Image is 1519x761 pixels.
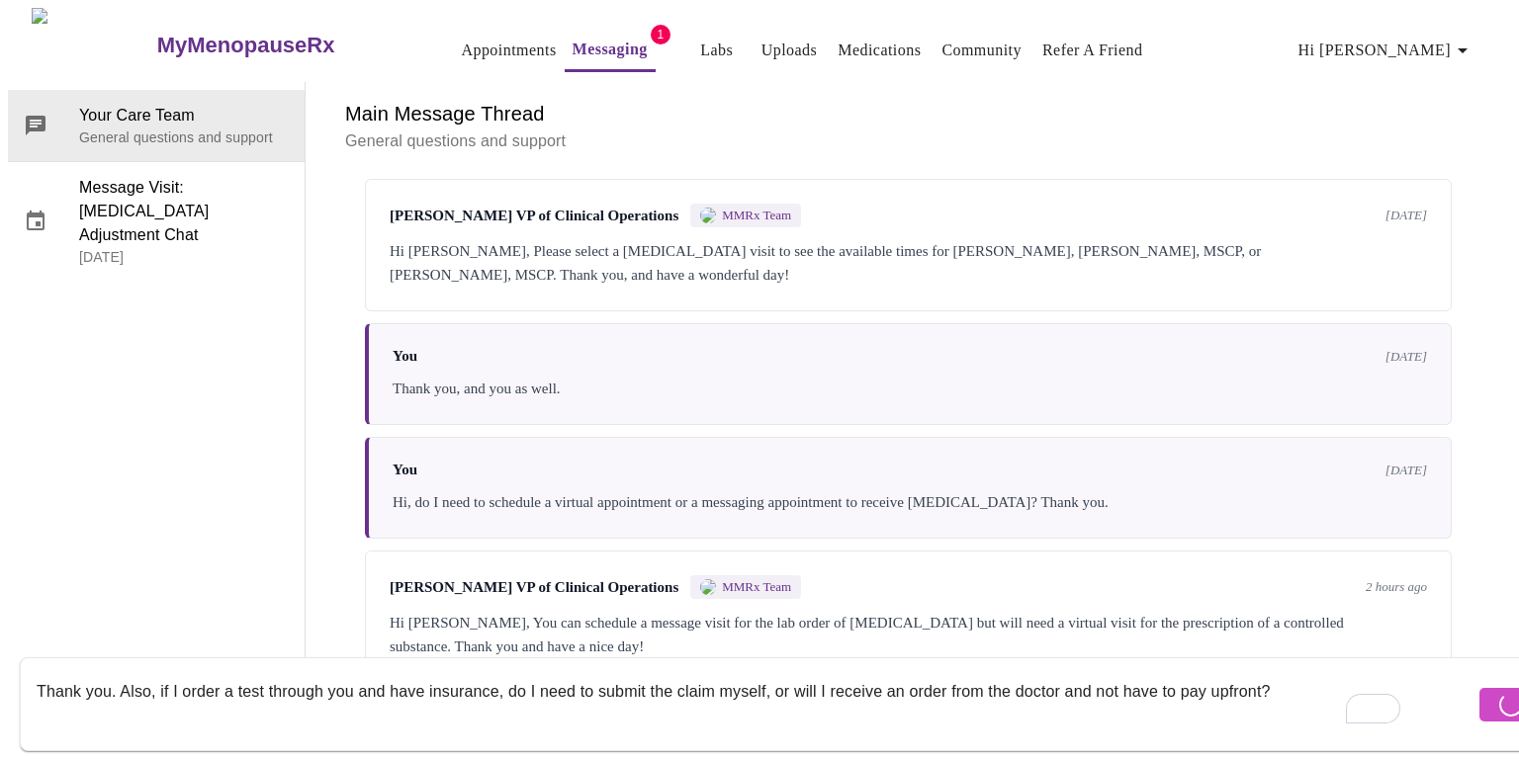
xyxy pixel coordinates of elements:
span: [DATE] [1385,349,1427,365]
div: Message Visit: [MEDICAL_DATA] Adjustment Chat[DATE] [8,162,305,281]
button: Refer a Friend [1034,31,1151,70]
span: MMRx Team [722,208,791,223]
span: You [393,348,417,365]
div: Hi [PERSON_NAME], Please select a [MEDICAL_DATA] visit to see the available times for [PERSON_NAM... [390,239,1427,287]
button: Labs [685,31,749,70]
img: MMRX [700,208,716,223]
span: [PERSON_NAME] VP of Clinical Operations [390,208,678,224]
div: Hi, do I need to schedule a virtual appointment or a messaging appointment to receive [MEDICAL_DA... [393,490,1427,514]
p: [DATE] [79,247,289,267]
a: Community [941,37,1022,64]
a: Uploads [761,37,818,64]
a: Messaging [573,36,648,63]
h3: MyMenopauseRx [157,33,335,58]
button: Messaging [565,30,656,72]
span: [PERSON_NAME] VP of Clinical Operations [390,579,678,596]
span: Your Care Team [79,104,289,127]
span: Message Visit: [MEDICAL_DATA] Adjustment Chat [79,176,289,247]
span: MMRx Team [722,579,791,595]
span: [DATE] [1385,463,1427,478]
button: Medications [830,31,929,70]
h6: Main Message Thread [345,98,1472,129]
a: Refer a Friend [1042,37,1143,64]
textarea: To enrich screen reader interactions, please activate Accessibility in Grammarly extension settings [37,672,1474,735]
button: Appointments [453,31,564,70]
span: 1 [651,25,670,44]
span: 2 hours ago [1366,579,1427,595]
span: Hi [PERSON_NAME] [1298,37,1474,64]
div: Hi [PERSON_NAME], You can schedule a message visit for the lab order of [MEDICAL_DATA] but will n... [390,611,1427,658]
button: Community [934,31,1029,70]
p: General questions and support [345,129,1472,153]
p: General questions and support [79,127,289,147]
span: [DATE] [1385,208,1427,223]
img: MyMenopauseRx Logo [32,8,154,82]
a: Appointments [461,37,556,64]
button: Uploads [754,31,826,70]
img: MMRX [700,579,716,595]
div: Your Care TeamGeneral questions and support [8,90,305,161]
a: Medications [838,37,921,64]
a: MyMenopauseRx [154,11,413,80]
button: Hi [PERSON_NAME] [1291,31,1482,70]
div: Thank you, and you as well. [393,377,1427,400]
span: You [393,462,417,478]
a: Labs [700,37,733,64]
